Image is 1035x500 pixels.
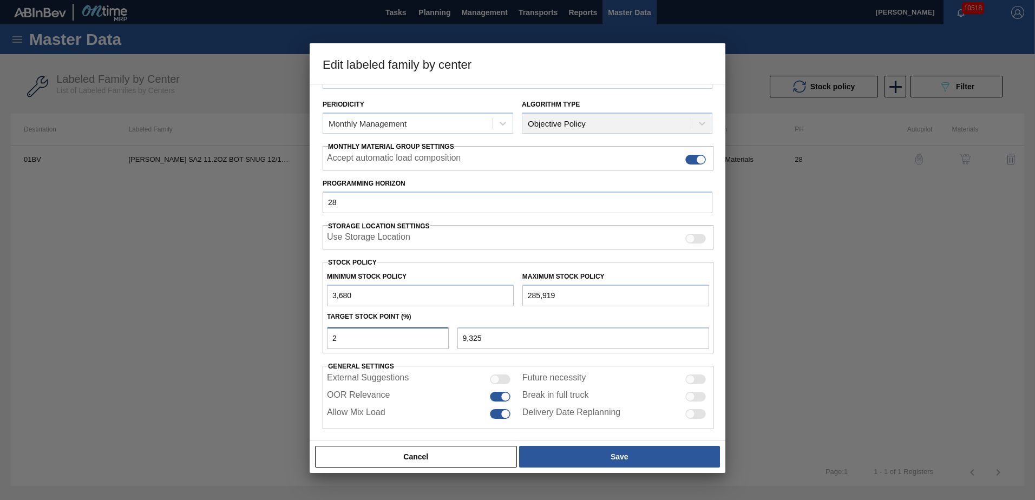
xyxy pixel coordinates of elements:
[519,446,720,468] button: Save
[328,363,394,370] span: General settings
[327,407,385,420] label: Allow Mix Load
[522,101,580,108] label: Algorithm Type
[310,43,725,84] h3: Edit labeled family by center
[315,446,517,468] button: Cancel
[522,407,620,420] label: Delivery Date Replanning
[327,313,411,320] label: Target Stock Point (%)
[522,273,605,280] label: Maximum Stock Policy
[327,232,410,245] label: When enabled, the system will display stocks from different storage locations.
[327,153,461,166] label: Accept automatic load composition
[327,373,409,386] label: External Suggestions
[323,176,712,192] label: Programming Horizon
[329,119,407,128] div: Monthly Management
[522,390,589,403] label: Break in full truck
[323,101,364,108] label: Periodicity
[522,373,586,386] label: Future necessity
[327,273,407,280] label: Minimum Stock Policy
[327,390,390,403] label: OOR Relevance
[328,259,377,266] label: Stock Policy
[328,143,454,150] span: Monthly Material Group Settings
[328,222,430,230] span: Storage Location Settings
